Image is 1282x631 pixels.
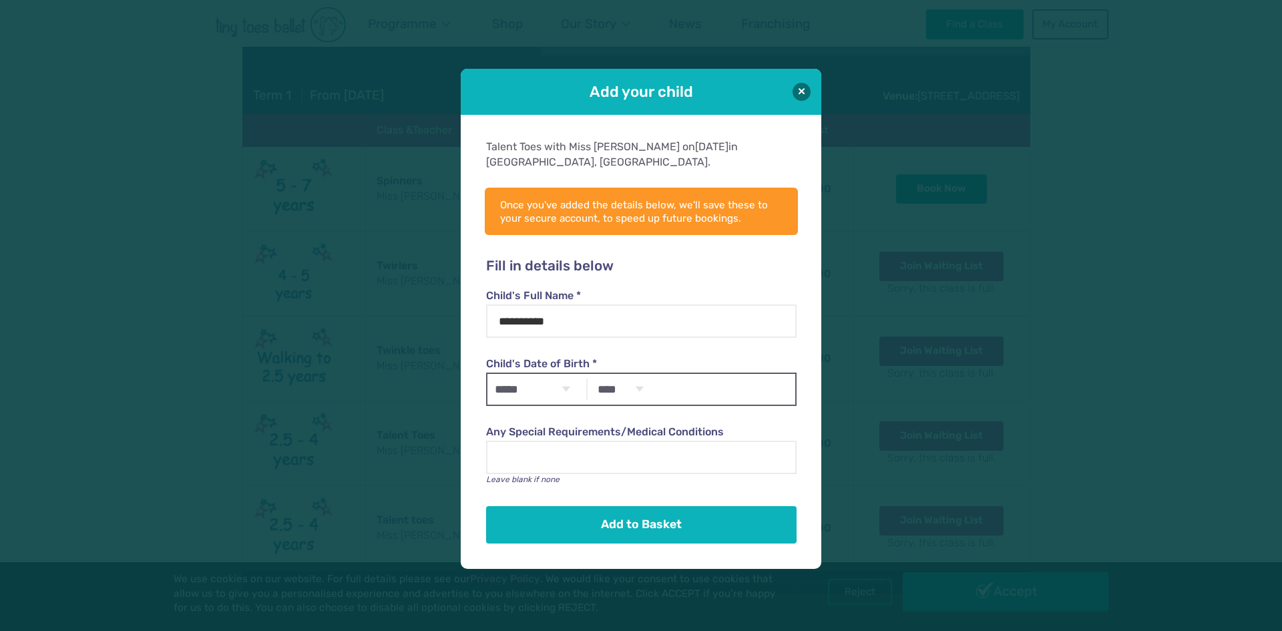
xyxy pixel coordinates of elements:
button: Add to Basket [486,506,796,544]
div: Talent Toes with Miss [PERSON_NAME] on in [GEOGRAPHIC_DATA], [GEOGRAPHIC_DATA]. [486,140,796,170]
label: Any Special Requirements/Medical Conditions [486,425,796,439]
p: Leave blank if none [486,474,796,485]
h1: Add your child [498,81,784,102]
label: Child's Date of Birth * [486,357,796,371]
p: Once you've added the details below, we'll save these to your secure account, to speed up future ... [500,198,783,225]
span: [DATE] [695,140,728,153]
label: Child's Full Name * [486,288,796,303]
h2: Fill in details below [486,258,796,275]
